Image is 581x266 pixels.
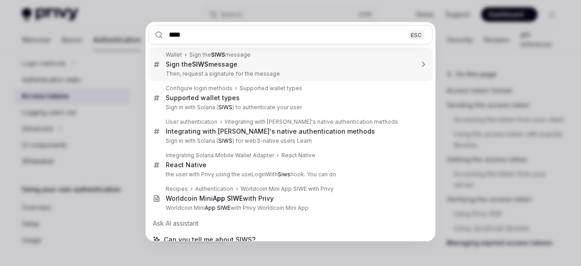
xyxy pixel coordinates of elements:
b: App SIWE [213,194,243,202]
b: Siws [278,171,290,178]
div: Integrating with [PERSON_NAME]'s native authentication methods [225,118,398,126]
p: the user with Privy using the useLoginWith hook. You can do [166,171,414,178]
div: Recipes [166,185,188,193]
b: SIWS [211,51,225,58]
b: SIWS [218,104,232,111]
div: Supported wallet types [166,94,240,102]
p: Then, request a signature for the message [166,70,414,77]
div: Sign the message [166,60,237,68]
div: Integrating Solana Mobile Wallet Adapter [166,152,274,159]
b: SIWS [218,137,232,144]
div: Configure login methods [166,85,232,92]
div: Wallet [166,51,182,58]
div: Authentication [195,185,233,193]
div: Worldcoin Mini with Privy [166,194,274,203]
div: React Native [281,152,315,159]
b: App SIWE [205,204,231,211]
div: Worldcoin Mini App SIWE with Privy [241,185,334,193]
div: Ask AI assistant [148,215,433,232]
div: Sign the message [189,51,251,58]
div: Integrating with [PERSON_NAME]'s native authentication methods [166,127,375,135]
div: Supported wallet types [240,85,302,92]
div: User authentication [166,118,217,126]
b: SIWS [192,60,208,68]
div: React Native [166,161,207,169]
p: Sign in with Solana ( ) for web3-native users Learn [166,137,414,145]
p: Sign in with Solana ( ) to authenticate your user [166,104,414,111]
p: Worldcoin Mini with Privy Worldcoin Mini App [166,204,414,212]
div: ESC [408,30,424,39]
span: Can you tell me about SIWS? [164,235,256,244]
